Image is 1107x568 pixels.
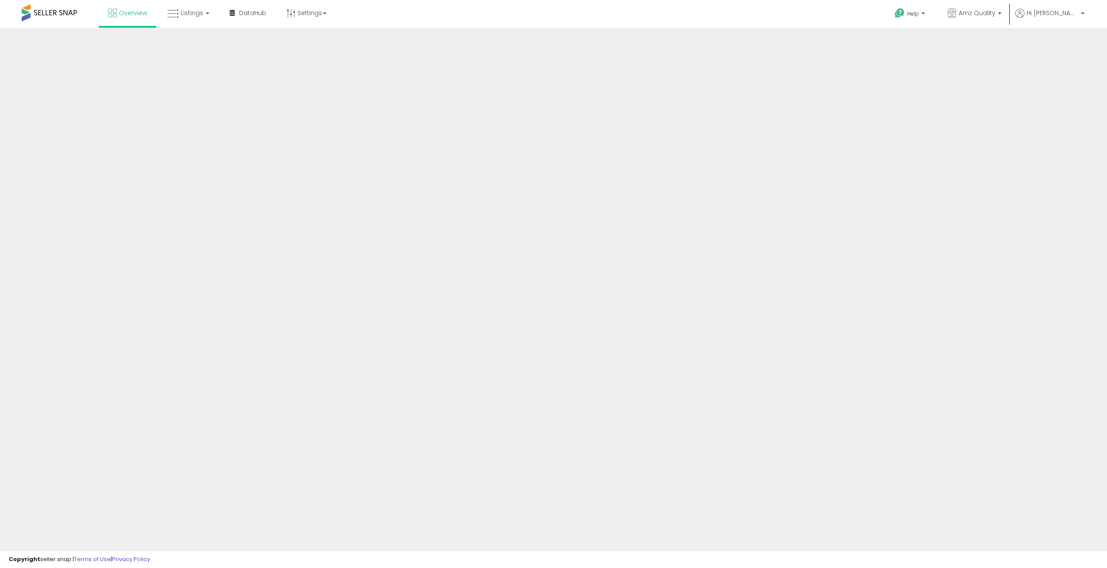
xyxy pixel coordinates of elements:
[239,9,266,17] span: DataHub
[888,1,934,28] a: Help
[181,9,203,17] span: Listings
[894,8,905,19] i: Get Help
[119,9,147,17] span: Overview
[907,10,919,17] span: Help
[959,9,995,17] span: Amz Quality
[1027,9,1078,17] span: Hi [PERSON_NAME]
[1015,9,1085,28] a: Hi [PERSON_NAME]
